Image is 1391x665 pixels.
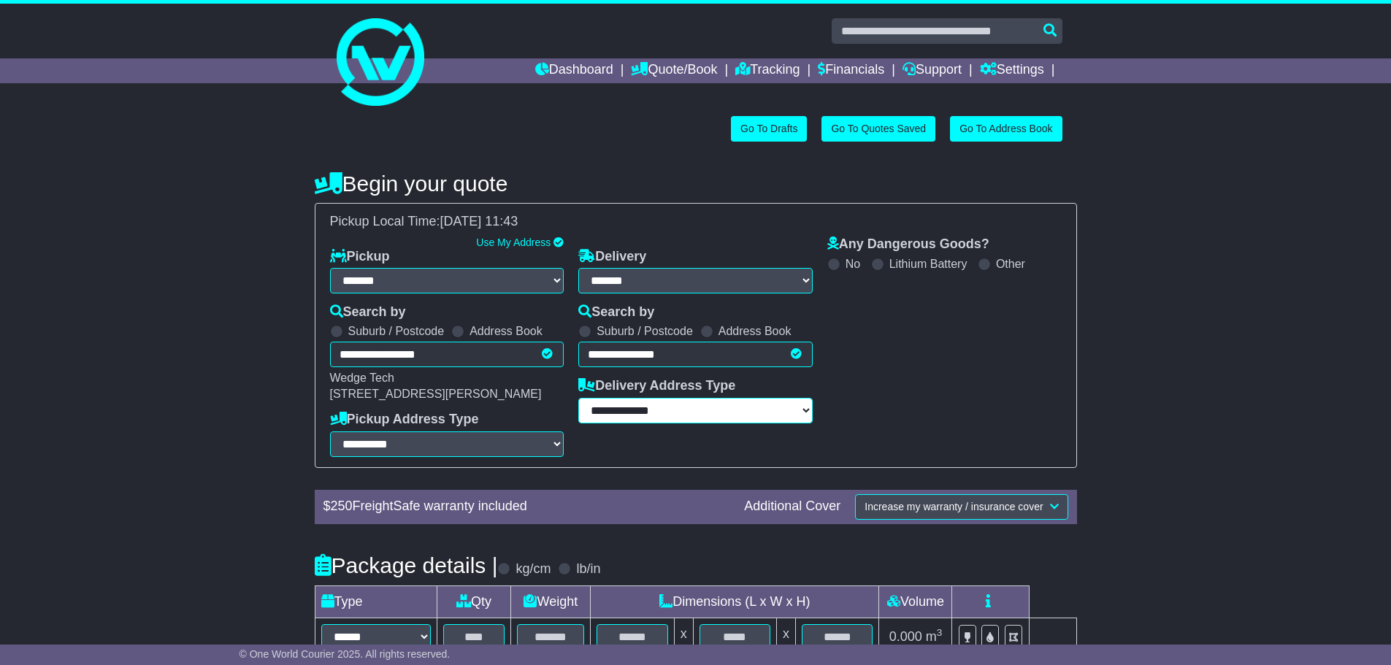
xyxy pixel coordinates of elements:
[578,249,646,265] label: Delivery
[889,257,967,271] label: Lithium Battery
[777,618,796,656] td: x
[578,304,654,320] label: Search by
[323,214,1069,230] div: Pickup Local Time:
[578,378,735,394] label: Delivery Address Type
[597,324,693,338] label: Suburb / Postcode
[470,324,543,338] label: Address Book
[437,585,511,618] td: Qty
[315,585,437,618] td: Type
[440,214,518,228] span: [DATE] 11:43
[511,585,591,618] td: Weight
[330,304,406,320] label: Search by
[855,494,1068,520] button: Increase my warranty / insurance cover
[818,58,884,83] a: Financials
[331,499,353,513] span: 250
[591,585,879,618] td: Dimensions (L x W x H)
[330,372,394,384] span: Wedge Tech
[535,58,613,83] a: Dashboard
[827,237,989,253] label: Any Dangerous Goods?
[889,629,922,644] span: 0.000
[737,499,848,515] div: Additional Cover
[846,257,860,271] label: No
[240,648,451,660] span: © One World Courier 2025. All rights reserved.
[996,257,1025,271] label: Other
[937,627,943,638] sup: 3
[576,561,600,577] label: lb/in
[821,116,935,142] a: Go To Quotes Saved
[330,249,390,265] label: Pickup
[516,561,551,577] label: kg/cm
[330,388,542,400] span: [STREET_ADDRESS][PERSON_NAME]
[316,499,737,515] div: $ FreightSafe warranty included
[631,58,717,83] a: Quote/Book
[348,324,445,338] label: Suburb / Postcode
[865,501,1043,512] span: Increase my warranty / insurance cover
[476,237,551,248] a: Use My Address
[719,324,792,338] label: Address Book
[879,585,952,618] td: Volume
[926,629,943,644] span: m
[903,58,962,83] a: Support
[735,58,800,83] a: Tracking
[315,172,1077,196] h4: Begin your quote
[950,116,1062,142] a: Go To Address Book
[315,553,498,577] h4: Package details |
[330,412,479,428] label: Pickup Address Type
[980,58,1044,83] a: Settings
[731,116,807,142] a: Go To Drafts
[674,618,693,656] td: x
